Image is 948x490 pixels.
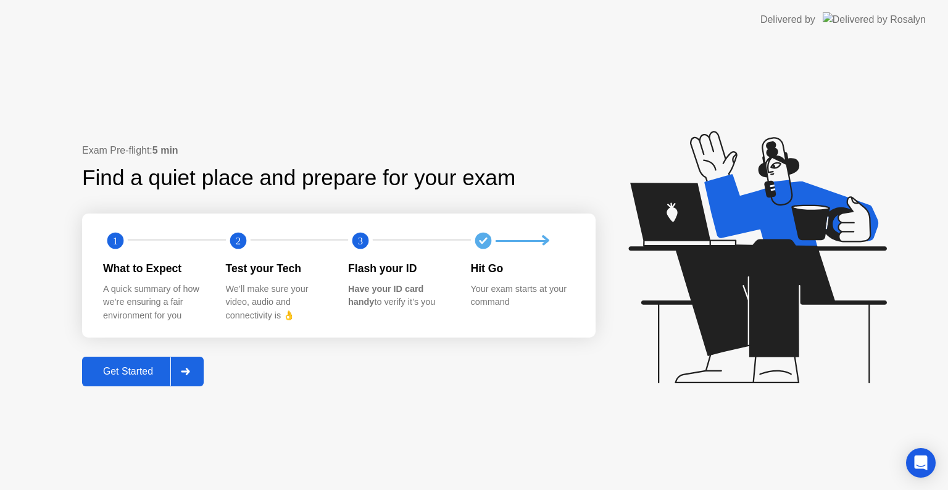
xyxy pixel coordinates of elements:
text: 1 [113,235,118,247]
text: 3 [358,235,363,247]
div: Get Started [86,366,170,377]
img: Delivered by Rosalyn [823,12,926,27]
b: Have your ID card handy [348,284,423,307]
div: Hit Go [471,260,574,276]
div: Exam Pre-flight: [82,143,596,158]
div: Find a quiet place and prepare for your exam [82,162,517,194]
b: 5 min [152,145,178,156]
div: Flash your ID [348,260,451,276]
div: Open Intercom Messenger [906,448,936,478]
div: A quick summary of how we’re ensuring a fair environment for you [103,283,206,323]
div: to verify it’s you [348,283,451,309]
div: What to Expect [103,260,206,276]
div: We’ll make sure your video, audio and connectivity is 👌 [226,283,329,323]
div: Your exam starts at your command [471,283,574,309]
text: 2 [235,235,240,247]
div: Delivered by [760,12,815,27]
div: Test your Tech [226,260,329,276]
button: Get Started [82,357,204,386]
